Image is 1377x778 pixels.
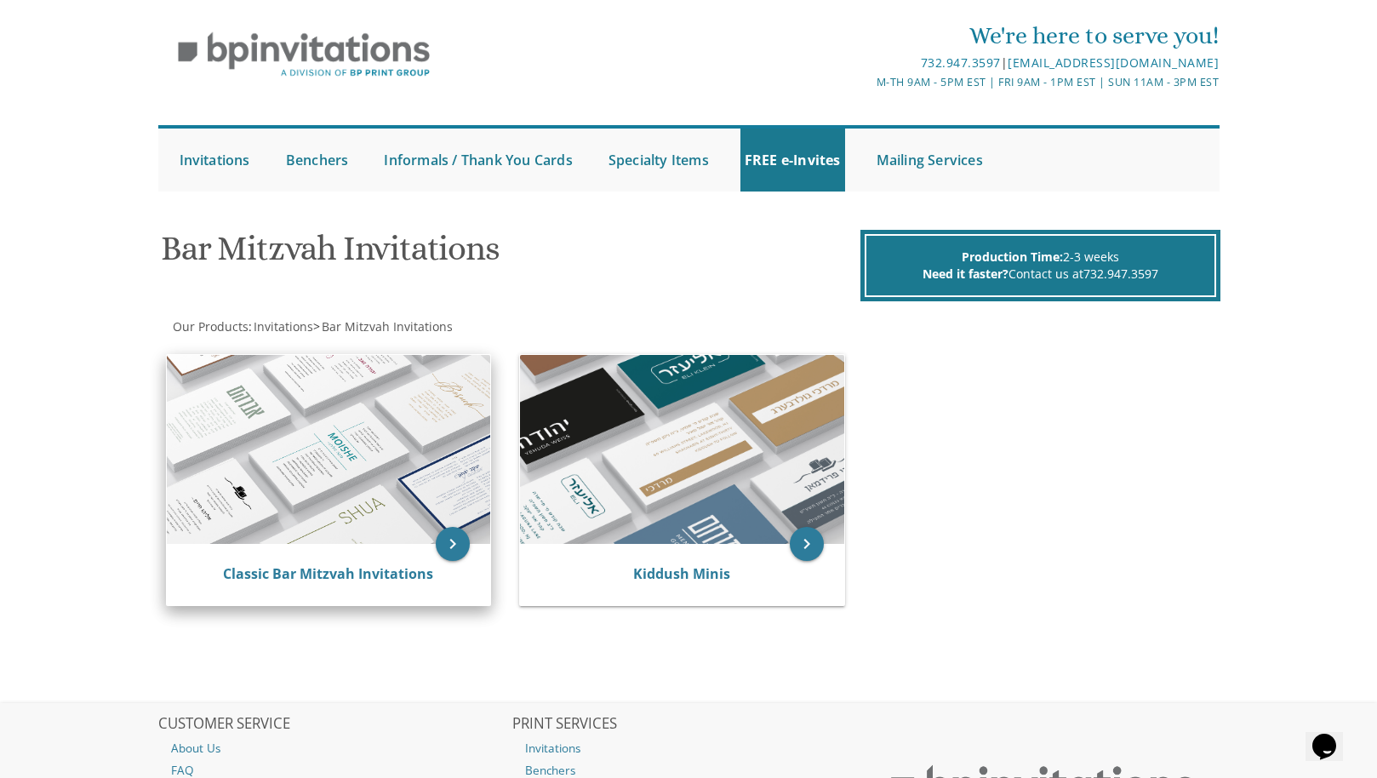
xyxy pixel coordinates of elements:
div: 2-3 weeks Contact us at [865,234,1216,297]
a: Invitations [175,129,254,192]
a: About Us [158,737,511,759]
a: Invitations [252,318,313,335]
a: Our Products [171,318,249,335]
span: Production Time: [962,249,1063,265]
div: We're here to serve you! [512,19,1219,53]
a: Classic Bar Mitzvah Invitations [223,564,433,583]
h1: Bar Mitzvah Invitations [161,230,855,280]
img: BP Invitation Loft [158,20,450,90]
a: 732.947.3597 [921,54,1001,71]
span: > [313,318,453,335]
span: Bar Mitzvah Invitations [322,318,453,335]
a: keyboard_arrow_right [790,527,824,561]
h2: CUSTOMER SERVICE [158,716,511,733]
div: : [158,318,689,335]
a: Specialty Items [604,129,713,192]
a: Informals / Thank You Cards [380,129,576,192]
div: | [512,53,1219,73]
a: Invitations [512,737,865,759]
a: [EMAIL_ADDRESS][DOMAIN_NAME] [1008,54,1219,71]
a: Kiddush Minis [633,564,730,583]
h2: PRINT SERVICES [512,716,865,733]
a: Bar Mitzvah Invitations [320,318,453,335]
iframe: chat widget [1306,710,1360,761]
img: Classic Bar Mitzvah Invitations [167,355,491,544]
a: Mailing Services [872,129,987,192]
a: FREE e-Invites [740,129,845,192]
a: 732.947.3597 [1083,266,1158,282]
span: Invitations [254,318,313,335]
img: Kiddush Minis [520,355,844,544]
div: M-Th 9am - 5pm EST | Fri 9am - 1pm EST | Sun 11am - 3pm EST [512,73,1219,91]
span: Need it faster? [923,266,1008,282]
a: keyboard_arrow_right [436,527,470,561]
a: Benchers [282,129,353,192]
